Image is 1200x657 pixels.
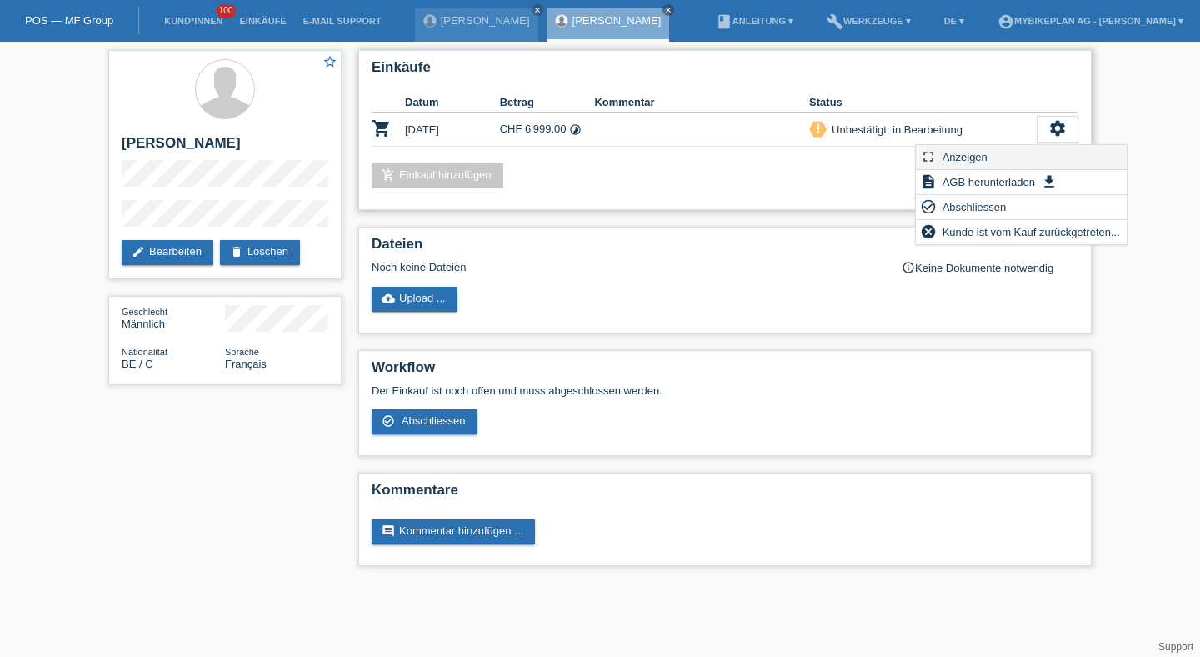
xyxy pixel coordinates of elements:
h2: Workflow [372,359,1078,384]
a: Einkäufe [231,16,294,26]
p: Der Einkauf ist noch offen und muss abgeschlossen werden. [372,384,1078,397]
a: star_border [322,54,337,72]
a: [PERSON_NAME] [441,14,530,27]
a: Support [1158,641,1193,653]
i: book [716,13,732,30]
a: Kund*innen [156,16,231,26]
i: cloud_upload [382,292,395,305]
i: check_circle_outline [920,198,937,215]
i: star_border [322,54,337,69]
th: Datum [405,93,500,113]
th: Betrag [500,93,595,113]
a: buildWerkzeuge ▾ [818,16,919,26]
i: POSP00027029 [372,118,392,138]
a: E-Mail Support [295,16,390,26]
a: bookAnleitung ▾ [707,16,802,26]
span: Belgien / C / 12.08.2013 [122,358,153,370]
i: description [920,173,937,190]
span: Geschlecht [122,307,167,317]
h2: Einkäufe [372,59,1078,84]
a: account_circleMybikeplan AG - [PERSON_NAME] ▾ [989,16,1192,26]
i: close [533,6,542,14]
a: editBearbeiten [122,240,213,265]
span: Français [225,358,267,370]
span: Abschliessen [402,414,466,427]
a: DE ▾ [936,16,972,26]
a: deleteLöschen [220,240,300,265]
i: close [664,6,672,14]
a: [PERSON_NAME] [572,14,662,27]
h2: [PERSON_NAME] [122,135,328,160]
i: account_circle [997,13,1014,30]
i: info_outline [902,261,915,274]
i: add_shopping_cart [382,168,395,182]
span: Anzeigen [940,147,990,167]
a: commentKommentar hinzufügen ... [372,519,535,544]
a: add_shopping_cartEinkauf hinzufügen [372,163,503,188]
td: [DATE] [405,113,500,147]
a: close [532,4,543,16]
div: Unbestätigt, in Bearbeitung [827,121,962,138]
a: POS — MF Group [25,14,113,27]
a: cloud_uploadUpload ... [372,287,457,312]
a: check_circle_outline Abschliessen [372,409,477,434]
i: priority_high [812,123,824,134]
i: comment [382,524,395,538]
i: Fixe Raten (24 Raten) [569,123,582,136]
a: close [662,4,674,16]
i: get_app [1041,173,1057,190]
span: 100 [217,4,237,18]
div: Männlich [122,305,225,330]
i: fullscreen [920,148,937,165]
i: delete [230,245,243,258]
th: Kommentar [594,93,809,113]
th: Status [809,93,1037,113]
span: AGB herunterladen [940,172,1037,192]
i: build [827,13,843,30]
i: edit [132,245,145,258]
div: Noch keine Dateien [372,261,881,273]
i: check_circle_outline [382,414,395,428]
td: CHF 6'999.00 [500,113,595,147]
h2: Kommentare [372,482,1078,507]
div: Keine Dokumente notwendig [902,261,1078,274]
span: Nationalität [122,347,167,357]
span: Sprache [225,347,259,357]
i: settings [1048,119,1067,138]
h2: Dateien [372,236,1078,261]
span: Abschliessen [940,197,1009,217]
